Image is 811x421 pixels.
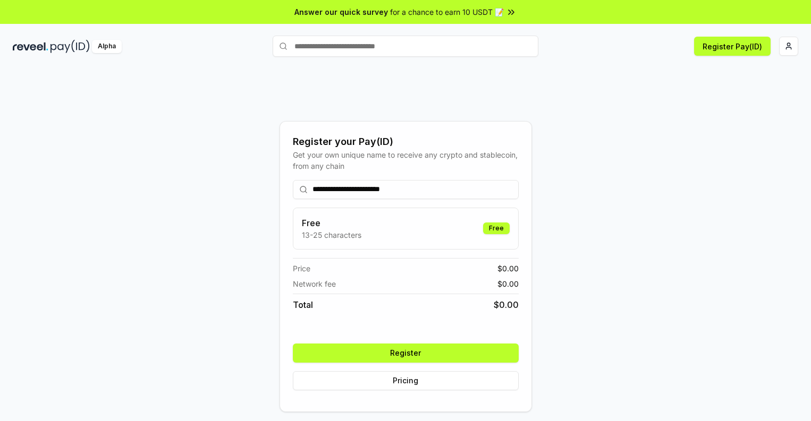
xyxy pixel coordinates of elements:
[483,222,510,234] div: Free
[293,134,519,149] div: Register your Pay(ID)
[294,6,388,18] span: Answer our quick survey
[293,298,313,311] span: Total
[497,278,519,289] span: $ 0.00
[293,263,310,274] span: Price
[302,229,361,240] p: 13-25 characters
[302,217,361,229] h3: Free
[293,371,519,390] button: Pricing
[293,343,519,363] button: Register
[13,40,48,53] img: reveel_dark
[92,40,122,53] div: Alpha
[390,6,504,18] span: for a chance to earn 10 USDT 📝
[293,149,519,171] div: Get your own unique name to receive any crypto and stablecoin, from any chain
[497,263,519,274] span: $ 0.00
[694,37,771,56] button: Register Pay(ID)
[50,40,90,53] img: pay_id
[293,278,336,289] span: Network fee
[494,298,519,311] span: $ 0.00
